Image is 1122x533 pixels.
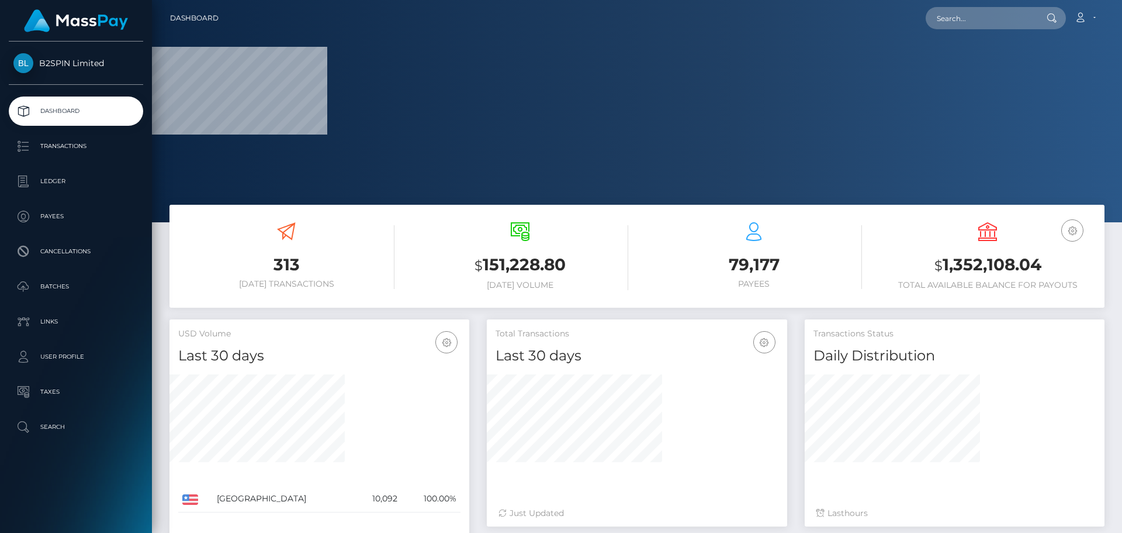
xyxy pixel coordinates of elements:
img: B2SPIN Limited [13,53,33,73]
h4: Last 30 days [496,346,778,366]
div: Just Updated [498,507,775,520]
img: MassPay Logo [24,9,128,32]
a: Ledger [9,167,143,196]
p: Transactions [13,137,138,155]
h6: [DATE] Volume [412,280,628,290]
p: Links [13,313,138,331]
a: Transactions [9,132,143,161]
a: Payees [9,202,143,231]
p: User Profile [13,348,138,366]
h4: Daily Distribution [813,346,1096,366]
a: Search [9,412,143,442]
img: US.png [182,494,198,505]
p: Ledger [13,173,138,190]
h6: Payees [646,279,862,289]
h3: 313 [178,253,394,276]
td: [GEOGRAPHIC_DATA] [213,486,354,513]
a: Dashboard [170,6,219,30]
h5: Transactions Status [813,328,1096,340]
span: B2SPIN Limited [9,58,143,68]
h5: Total Transactions [496,328,778,340]
p: Search [13,418,138,436]
a: Cancellations [9,237,143,266]
h6: Total Available Balance for Payouts [879,280,1096,290]
h5: USD Volume [178,328,460,340]
a: Taxes [9,377,143,407]
small: $ [475,257,483,274]
small: $ [934,257,943,274]
p: Batches [13,278,138,295]
td: 10,092 [354,486,401,513]
input: Search... [926,7,1036,29]
h6: [DATE] Transactions [178,279,394,289]
a: Batches [9,272,143,301]
td: 100.00% [401,486,460,513]
h4: Last 30 days [178,346,460,366]
h3: 1,352,108.04 [879,253,1096,277]
a: Links [9,307,143,336]
p: Cancellations [13,243,138,260]
p: Payees [13,208,138,225]
a: User Profile [9,342,143,372]
p: Dashboard [13,102,138,120]
h3: 79,177 [646,253,862,276]
p: Taxes [13,383,138,401]
div: Last hours [816,507,1093,520]
a: Dashboard [9,97,143,126]
h3: 151,228.80 [412,253,628,277]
